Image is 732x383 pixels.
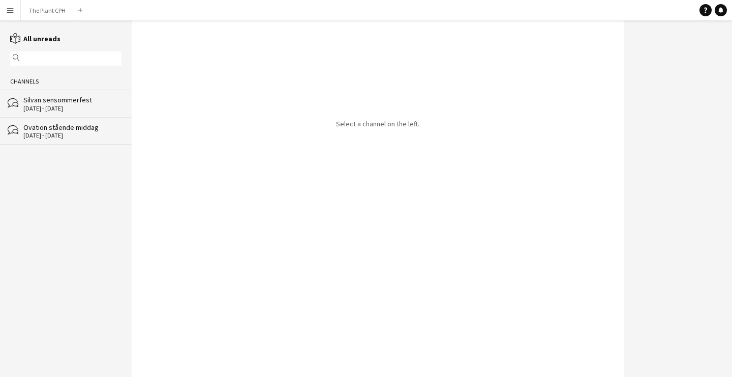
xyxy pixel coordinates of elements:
button: The Plant CPH [21,1,74,20]
div: [DATE] - [DATE] [23,132,121,139]
div: [DATE] - [DATE] [23,105,121,112]
p: Select a channel on the left. [336,119,419,128]
a: All unreads [10,34,60,43]
div: Ovation stående middag [23,123,121,132]
div: Silvan sensommerfest [23,95,121,104]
